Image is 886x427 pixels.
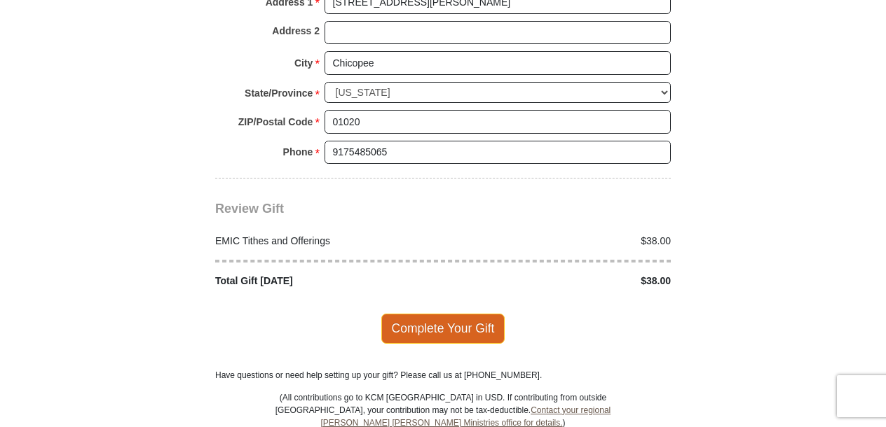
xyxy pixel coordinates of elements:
[238,112,313,132] strong: ZIP/Postal Code
[215,369,671,381] p: Have questions or need help setting up your gift? Please call us at [PHONE_NUMBER].
[294,53,313,73] strong: City
[245,83,313,103] strong: State/Province
[208,234,444,248] div: EMIC Tithes and Offerings
[443,234,679,248] div: $38.00
[272,21,320,41] strong: Address 2
[443,274,679,288] div: $38.00
[208,274,444,288] div: Total Gift [DATE]
[215,202,284,216] span: Review Gift
[381,314,505,343] span: Complete Your Gift
[283,142,313,162] strong: Phone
